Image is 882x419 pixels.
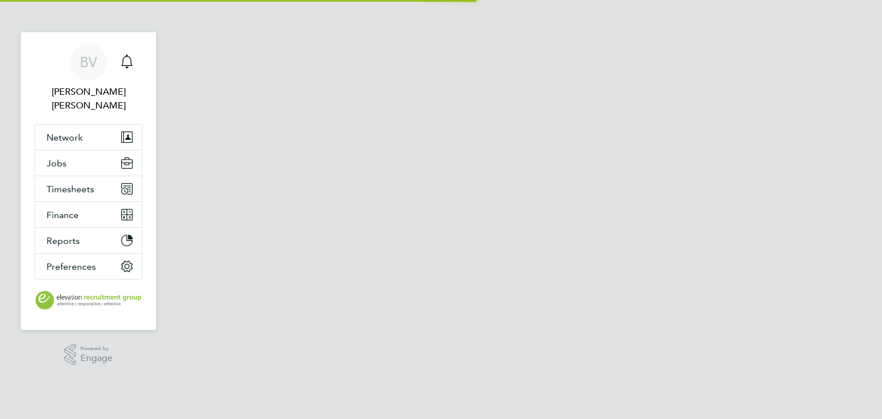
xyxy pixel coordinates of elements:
span: Finance [47,209,79,220]
button: Finance [35,202,142,227]
span: Network [47,132,83,143]
img: elevationrecruitmentgroup-logo-retina.png [36,291,141,309]
a: Go to home page [34,291,142,309]
a: BV[PERSON_NAME] [PERSON_NAME] [34,44,142,112]
button: Network [35,125,142,150]
span: Timesheets [47,184,94,195]
button: Jobs [35,150,142,176]
span: Bethany Louise Vaines [34,85,142,112]
button: Preferences [35,254,142,279]
button: Reports [35,228,142,253]
span: Preferences [47,261,96,272]
a: Powered byEngage [64,344,113,366]
span: Reports [47,235,80,246]
button: Timesheets [35,176,142,201]
span: Jobs [47,158,67,169]
span: Engage [80,354,113,363]
nav: Main navigation [21,32,156,330]
span: BV [80,55,97,69]
span: Powered by [80,344,113,354]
